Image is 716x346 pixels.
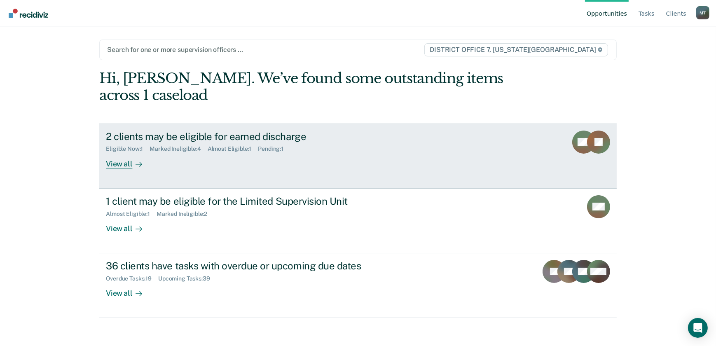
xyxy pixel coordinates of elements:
div: Almost Eligible : 1 [208,145,258,152]
div: 2 clients may be eligible for earned discharge [106,131,395,143]
div: Marked Ineligible : 4 [150,145,207,152]
a: 1 client may be eligible for the Limited Supervision UnitAlmost Eligible:1Marked Ineligible:2View... [99,189,617,253]
span: DISTRICT OFFICE 7, [US_STATE][GEOGRAPHIC_DATA] [424,43,608,56]
div: Upcoming Tasks : 39 [158,275,217,282]
div: Almost Eligible : 1 [106,210,157,217]
div: Eligible Now : 1 [106,145,150,152]
div: Marked Ineligible : 2 [157,210,214,217]
button: Profile dropdown button [696,6,709,19]
img: Recidiviz [9,9,48,18]
div: View all [106,282,152,298]
div: View all [106,217,152,233]
div: Hi, [PERSON_NAME]. We’ve found some outstanding items across 1 caseload [99,70,513,104]
div: Pending : 1 [258,145,290,152]
div: Open Intercom Messenger [688,318,708,338]
div: 1 client may be eligible for the Limited Supervision Unit [106,195,395,207]
div: Overdue Tasks : 19 [106,275,158,282]
div: View all [106,152,152,168]
a: 2 clients may be eligible for earned dischargeEligible Now:1Marked Ineligible:4Almost Eligible:1P... [99,124,617,189]
div: 36 clients have tasks with overdue or upcoming due dates [106,260,395,272]
div: M T [696,6,709,19]
a: 36 clients have tasks with overdue or upcoming due datesOverdue Tasks:19Upcoming Tasks:39View all [99,253,617,318]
